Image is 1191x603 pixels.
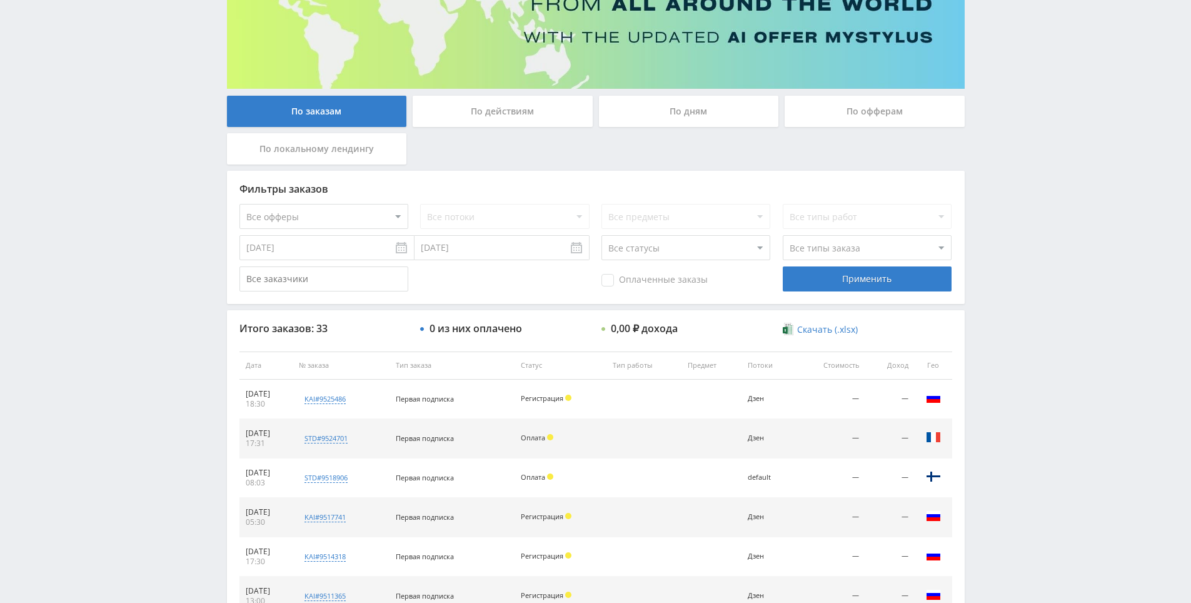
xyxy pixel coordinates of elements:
[413,96,593,127] div: По действиям
[611,323,678,334] div: 0,00 ₽ дохода
[796,498,866,537] td: —
[865,537,914,577] td: —
[521,551,563,560] span: Регистрация
[748,513,790,521] div: Дзен
[865,419,914,459] td: —
[565,592,571,598] span: Холд
[396,591,454,600] span: Первая подписка
[304,591,346,601] div: kai#9511365
[915,352,952,380] th: Гео
[796,537,866,577] td: —
[926,548,941,563] img: rus.png
[246,586,287,596] div: [DATE]
[304,433,348,443] div: std#9524701
[748,592,790,600] div: Дзен
[396,552,454,561] span: Первая подписка
[797,325,858,335] span: Скачать (.xlsx)
[239,352,293,380] th: Дата
[926,587,941,602] img: rus.png
[227,133,407,165] div: По локальному лендингу
[396,433,454,443] span: Первая подписка
[748,474,790,482] div: default
[239,183,952,195] div: Фильтры заказов
[293,352,389,380] th: № заказа
[304,394,346,404] div: kai#9525486
[599,96,779,127] div: По дням
[521,472,545,482] span: Оплата
[521,590,563,600] span: Регистрация
[389,352,515,380] th: Тип заказа
[246,428,287,438] div: [DATE]
[565,395,571,401] span: Холд
[865,352,914,380] th: Доход
[396,473,454,482] span: Первая подписка
[246,389,287,399] div: [DATE]
[547,434,553,440] span: Холд
[606,352,681,380] th: Тип работы
[748,434,790,442] div: Дзен
[785,96,965,127] div: По офферам
[796,459,866,498] td: —
[748,395,790,403] div: Дзен
[865,498,914,537] td: —
[304,473,348,483] div: std#9518906
[926,469,941,484] img: fin.png
[521,393,563,403] span: Регистрация
[547,474,553,480] span: Холд
[246,468,287,478] div: [DATE]
[304,552,346,562] div: kai#9514318
[741,352,796,380] th: Потоки
[396,512,454,522] span: Первая подписка
[521,433,545,442] span: Оплата
[246,507,287,517] div: [DATE]
[796,419,866,459] td: —
[246,478,287,488] div: 08:03
[304,512,346,522] div: kai#9517741
[783,323,858,336] a: Скачать (.xlsx)
[926,509,941,524] img: rus.png
[865,459,914,498] td: —
[748,552,790,560] div: Дзен
[565,513,571,519] span: Холд
[521,512,563,521] span: Регистрация
[246,547,287,557] div: [DATE]
[239,323,408,334] div: Итого заказов: 33
[601,274,708,286] span: Оплаченные заказы
[565,552,571,559] span: Холд
[515,352,606,380] th: Статус
[430,323,522,334] div: 0 из них оплачено
[239,266,408,291] input: Все заказчики
[246,438,287,448] div: 17:31
[796,380,866,419] td: —
[246,517,287,527] div: 05:30
[396,394,454,403] span: Первая подписка
[783,266,952,291] div: Применить
[926,430,941,445] img: fra.png
[865,380,914,419] td: —
[926,390,941,405] img: rus.png
[783,323,793,335] img: xlsx
[796,352,866,380] th: Стоимость
[681,352,741,380] th: Предмет
[246,399,287,409] div: 18:30
[246,557,287,567] div: 17:30
[227,96,407,127] div: По заказам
